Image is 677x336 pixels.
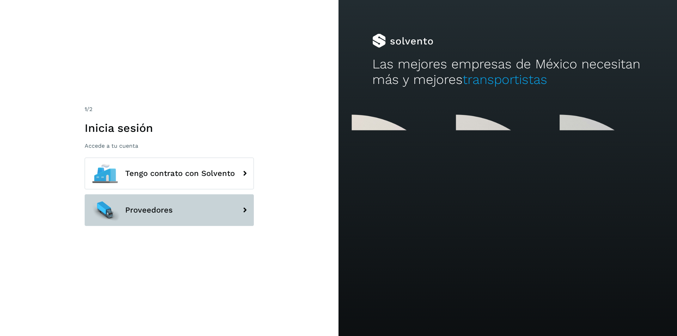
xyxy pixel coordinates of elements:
[85,121,254,135] h1: Inicia sesión
[85,194,254,226] button: Proveedores
[85,105,254,114] div: /2
[125,206,173,214] span: Proveedores
[372,56,643,88] h2: Las mejores empresas de México necesitan más y mejores
[85,106,87,112] span: 1
[85,158,254,189] button: Tengo contrato con Solvento
[463,72,547,87] span: transportistas
[85,142,254,149] p: Accede a tu cuenta
[125,169,235,178] span: Tengo contrato con Solvento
